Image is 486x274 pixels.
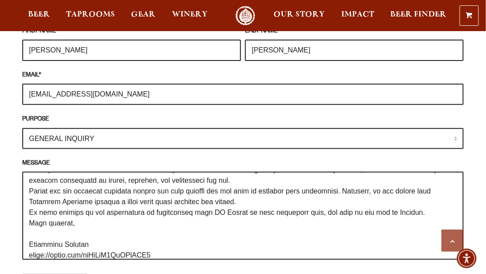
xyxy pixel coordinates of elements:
[22,6,56,26] a: Beer
[60,6,121,26] a: Taprooms
[384,6,452,26] a: Beer Finder
[22,159,464,169] label: MESSAGE
[172,11,208,18] span: Winery
[28,11,50,18] span: Beer
[245,27,464,36] label: LAST NAME
[457,249,477,268] div: Accessibility Menu
[131,11,156,18] span: Gear
[22,115,464,125] label: PURPOSE
[441,230,464,252] a: Scroll to top
[166,6,213,26] a: Winery
[22,27,241,36] label: FIRST NAME
[39,73,41,79] abbr: required
[56,28,58,35] abbr: required
[341,11,374,18] span: Impact
[390,11,446,18] span: Beer Finder
[335,6,380,26] a: Impact
[22,71,464,81] label: EMAIL
[229,6,262,26] a: Odell Home
[274,11,325,18] span: Our Story
[126,6,162,26] a: Gear
[268,6,331,26] a: Our Story
[278,28,280,35] abbr: required
[66,11,115,18] span: Taprooms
